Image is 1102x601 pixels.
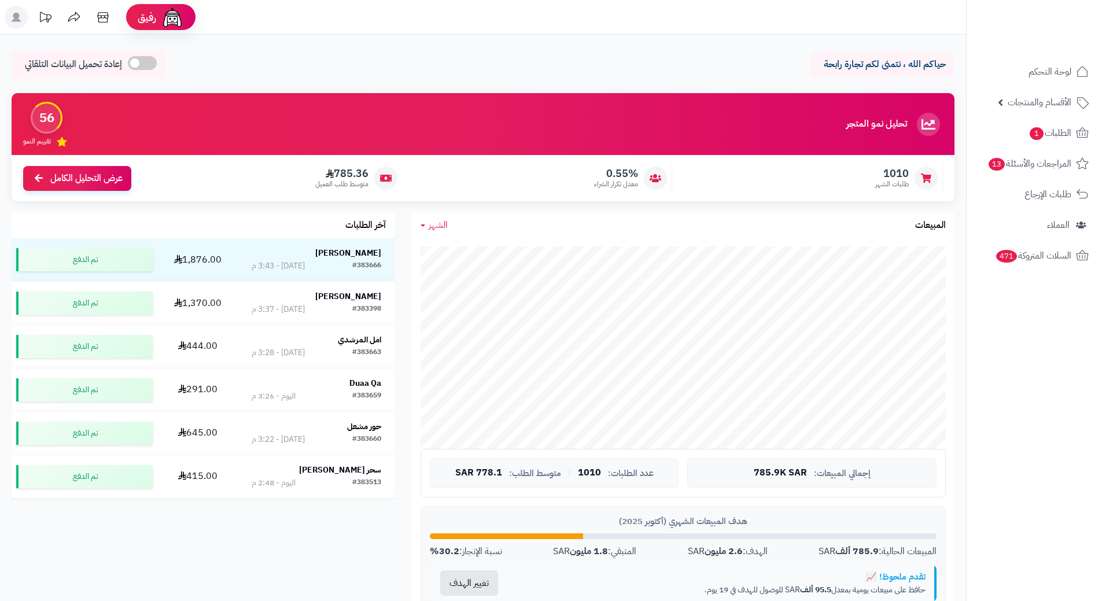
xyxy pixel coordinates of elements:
span: 471 [996,250,1017,263]
div: تم الدفع [16,248,153,271]
div: #383660 [352,434,381,445]
span: متوسط الطلب: [509,469,561,478]
span: العملاء [1047,217,1070,233]
div: #383659 [352,390,381,402]
span: عرض التحليل الكامل [50,172,123,185]
div: نسبة الإنجاز: [430,545,502,558]
div: تم الدفع [16,465,153,488]
h3: آخر الطلبات [345,220,386,231]
div: المبيعات الحالية: SAR [819,545,937,558]
span: الشهر [429,218,448,232]
a: الشهر [421,219,448,232]
span: رفيق [138,10,156,24]
span: إعادة تحميل البيانات التلقائي [25,58,122,71]
div: #383666 [352,260,381,272]
span: 13 [989,158,1005,171]
a: لوحة التحكم [974,58,1095,86]
div: [DATE] - 3:28 م [252,347,305,359]
div: #383513 [352,477,381,489]
div: [DATE] - 3:37 م [252,304,305,315]
span: الأقسام والمنتجات [1008,94,1071,110]
a: العملاء [974,211,1095,239]
strong: 2.6 مليون [705,544,743,558]
span: | [568,469,571,477]
span: 1010 [578,468,601,478]
div: #383663 [352,347,381,359]
div: #383398 [352,304,381,315]
span: الطلبات [1029,125,1071,141]
button: تغيير الهدف [440,570,498,596]
td: 444.00 [157,325,238,368]
strong: 785.9 ألف [835,544,879,558]
td: 645.00 [157,412,238,455]
span: 778.1 SAR [455,468,502,478]
div: تم الدفع [16,378,153,401]
div: [DATE] - 3:43 م [252,260,305,272]
span: 1010 [875,167,909,180]
img: ai-face.png [161,6,184,29]
span: إجمالي المبيعات: [814,469,871,478]
a: طلبات الإرجاع [974,180,1095,208]
strong: امل المرشدي [338,334,381,346]
div: اليوم - 2:48 م [252,477,296,489]
h3: تحليل نمو المتجر [846,119,907,130]
span: المراجعات والأسئلة [987,156,1071,172]
span: 785.9K SAR [754,468,807,478]
a: المراجعات والأسئلة13 [974,150,1095,178]
td: 1,370.00 [157,282,238,325]
td: 291.00 [157,368,238,411]
p: حياكم الله ، نتمنى لكم تجارة رابحة [819,58,946,71]
strong: [PERSON_NAME] [315,290,381,303]
span: طلبات الإرجاع [1024,186,1071,202]
strong: سحر [PERSON_NAME] [299,464,381,476]
td: 415.00 [157,455,238,498]
span: معدل تكرار الشراء [594,179,638,189]
span: عدد الطلبات: [608,469,654,478]
strong: Duaa Qa [349,377,381,389]
div: الهدف: SAR [688,545,768,558]
strong: 95.5 ألف [800,584,831,596]
p: حافظ على مبيعات يومية بمعدل SAR للوصول للهدف في 19 يوم. [517,584,926,596]
strong: 30.2% [430,544,459,558]
div: تقدم ملحوظ! 📈 [517,571,926,583]
span: طلبات الشهر [875,179,909,189]
span: 785.36 [315,167,368,180]
span: 0.55% [594,167,638,180]
strong: حور مشعل [347,421,381,433]
strong: [PERSON_NAME] [315,247,381,259]
strong: 1.8 مليون [570,544,608,558]
a: تحديثات المنصة [31,6,60,32]
a: السلات المتروكة471 [974,242,1095,270]
span: السلات المتروكة [995,248,1071,264]
div: تم الدفع [16,422,153,445]
div: تم الدفع [16,292,153,315]
a: عرض التحليل الكامل [23,166,131,191]
span: لوحة التحكم [1029,64,1071,80]
div: [DATE] - 3:22 م [252,434,305,445]
div: اليوم - 3:26 م [252,390,296,402]
img: logo-2.png [1023,31,1091,56]
span: 1 [1030,127,1044,140]
div: المتبقي: SAR [553,545,636,558]
span: تقييم النمو [23,137,51,146]
div: تم الدفع [16,335,153,358]
span: متوسط طلب العميل [315,179,368,189]
h3: المبيعات [915,220,946,231]
a: الطلبات1 [974,119,1095,147]
div: هدف المبيعات الشهري (أكتوبر 2025) [430,515,937,528]
td: 1,876.00 [157,238,238,281]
